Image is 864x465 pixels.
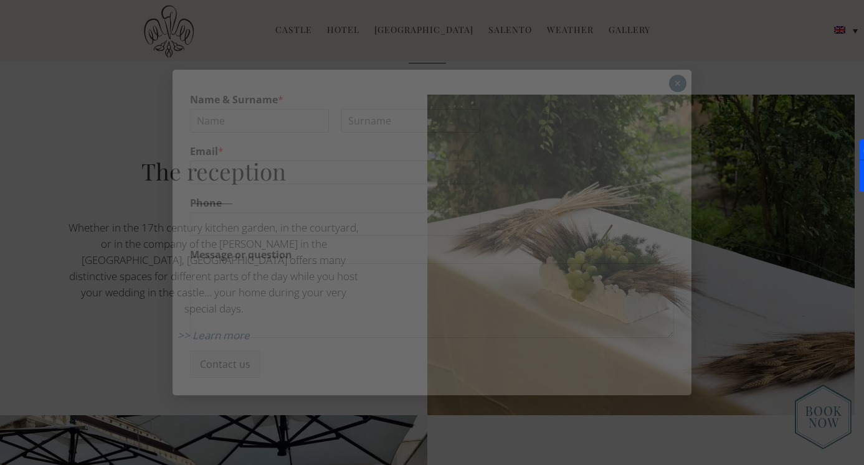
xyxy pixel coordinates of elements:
[341,109,480,133] input: Surname
[190,197,673,210] label: Phone
[190,350,260,378] button: Contact us
[669,75,686,92] button: Close
[190,109,329,133] input: Name
[190,93,673,106] label: Name & Surname
[190,248,673,261] label: Message or question
[190,145,673,158] label: Email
